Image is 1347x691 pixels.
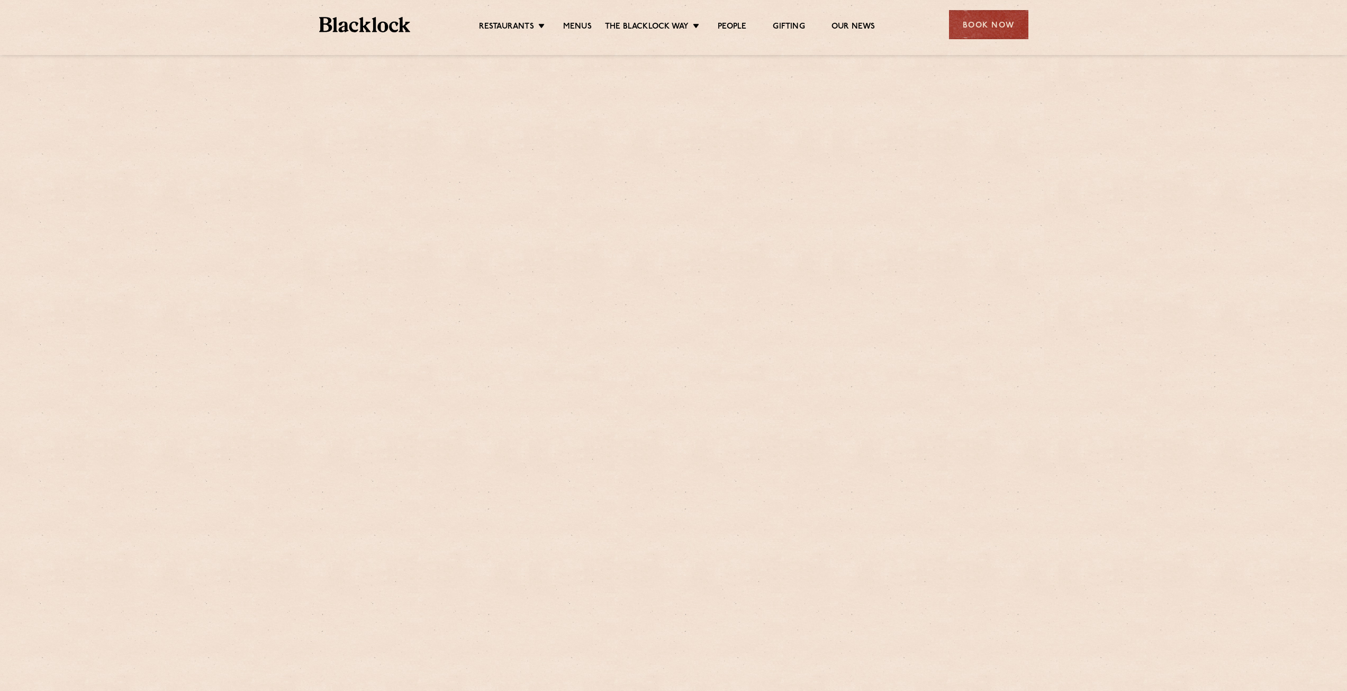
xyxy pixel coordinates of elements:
a: Restaurants [479,22,534,33]
a: Gifting [773,22,804,33]
div: Book Now [949,10,1028,39]
a: People [718,22,746,33]
a: Menus [563,22,592,33]
a: Our News [831,22,875,33]
a: The Blacklock Way [605,22,689,33]
img: BL_Textured_Logo-footer-cropped.svg [319,17,411,32]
